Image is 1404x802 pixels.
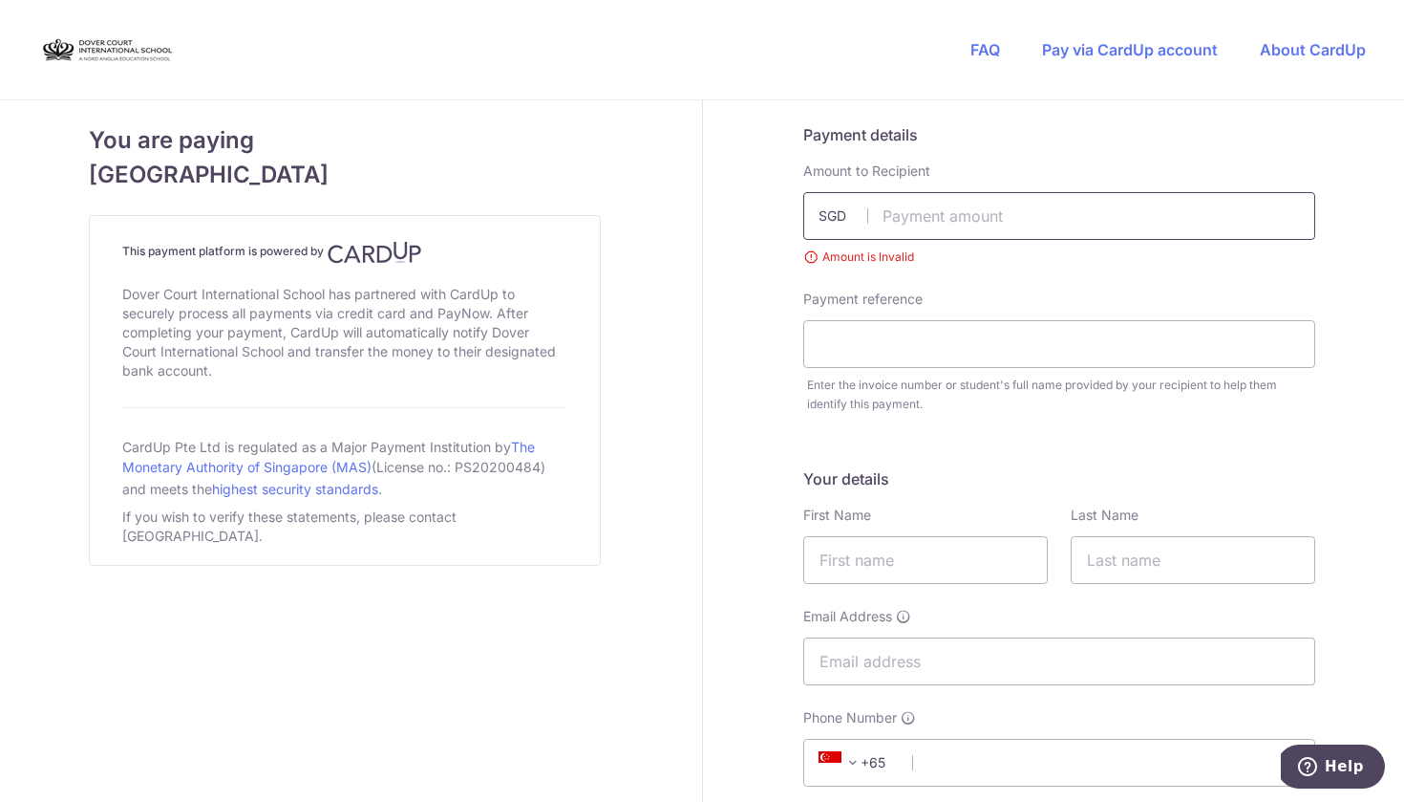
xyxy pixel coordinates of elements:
span: Email Address [803,607,892,626]
label: Last Name [1071,506,1138,525]
input: Last name [1071,536,1315,584]
a: FAQ [970,40,1000,59]
a: About CardUp [1260,40,1366,59]
input: First name [803,536,1048,584]
input: Email address [803,638,1315,685]
label: Payment reference [803,290,923,309]
span: +65 [813,751,899,774]
div: Enter the invoice number or student's full name provided by your recipient to help them identify ... [807,376,1315,414]
div: If you wish to verify these statements, please contact [GEOGRAPHIC_DATA]. [122,504,567,550]
h5: Payment details [803,123,1315,146]
h5: Your details [803,467,1315,490]
span: +65 [819,751,864,774]
a: highest security standards [212,481,378,497]
span: You are paying [89,123,601,158]
iframe: Opens a widget where you can find more information [1281,745,1385,792]
span: [GEOGRAPHIC_DATA] [89,158,601,192]
div: CardUp Pte Ltd is regulated as a Major Payment Institution by (License no.: PS20200484) and meets... [122,431,567,504]
span: SGD [819,206,868,226]
label: Amount to Recipient [803,162,930,181]
img: CardUp [328,241,421,264]
h4: This payment platform is powered by [122,241,567,264]
label: First Name [803,506,871,525]
a: Pay via CardUp account [1042,40,1218,59]
input: Payment amount [803,192,1315,240]
div: Dover Court International School has partnered with CardUp to securely process all payments via c... [122,281,567,384]
span: Phone Number [803,708,897,727]
small: Amount is Invalid [803,248,1315,267]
